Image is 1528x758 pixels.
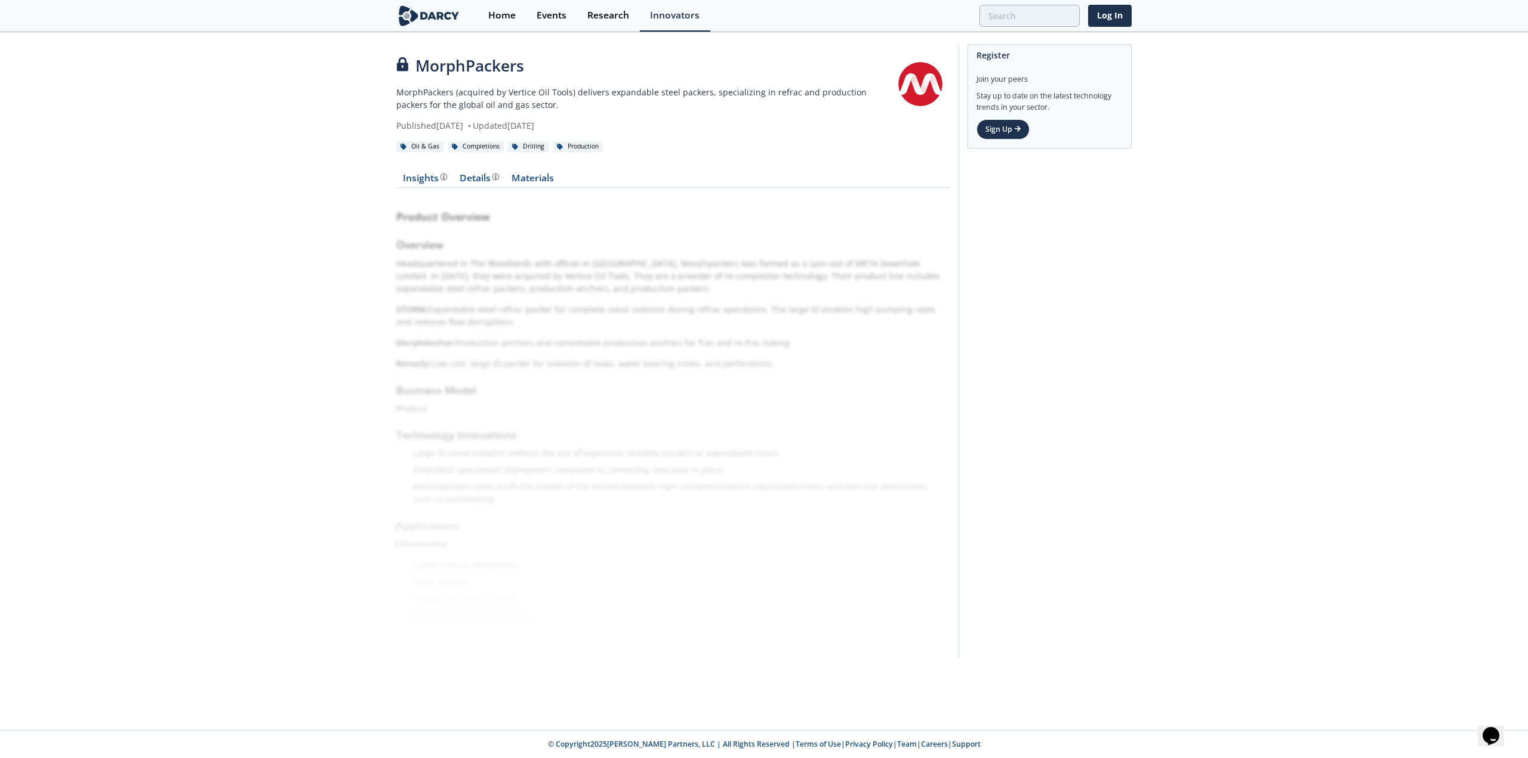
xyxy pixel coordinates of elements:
[1478,710,1516,746] iframe: chat widget
[976,45,1123,66] div: Register
[466,120,473,131] span: •
[396,86,891,111] p: MorphPackers (acquired by Vertice Oil Tools) delivers expandable steel packers, specializing in r...
[553,141,603,152] div: Production
[440,174,447,180] img: information.svg
[650,11,700,20] div: Innovators
[448,141,504,152] div: Completions
[979,5,1080,27] input: Advanced Search
[396,174,453,188] a: Insights
[537,11,566,20] div: Events
[460,174,499,183] div: Details
[796,739,841,749] a: Terms of Use
[396,5,461,26] img: logo-wide.svg
[505,174,560,188] a: Materials
[403,174,447,183] div: Insights
[453,174,505,188] a: Details
[952,739,981,749] a: Support
[488,11,516,20] div: Home
[322,739,1206,750] p: © Copyright 2025 [PERSON_NAME] Partners, LLC | All Rights Reserved | | | | |
[897,739,917,749] a: Team
[508,141,549,152] div: Drilling
[396,141,443,152] div: Oil & Gas
[976,66,1123,85] div: Join your peers
[976,119,1030,140] a: Sign Up
[976,85,1123,113] div: Stay up to date on the latest technology trends in your sector.
[845,739,893,749] a: Privacy Policy
[492,174,499,180] img: information.svg
[396,54,891,78] div: MorphPackers
[921,739,948,749] a: Careers
[1088,5,1132,27] a: Log In
[587,11,629,20] div: Research
[396,119,891,132] div: Published [DATE] Updated [DATE]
